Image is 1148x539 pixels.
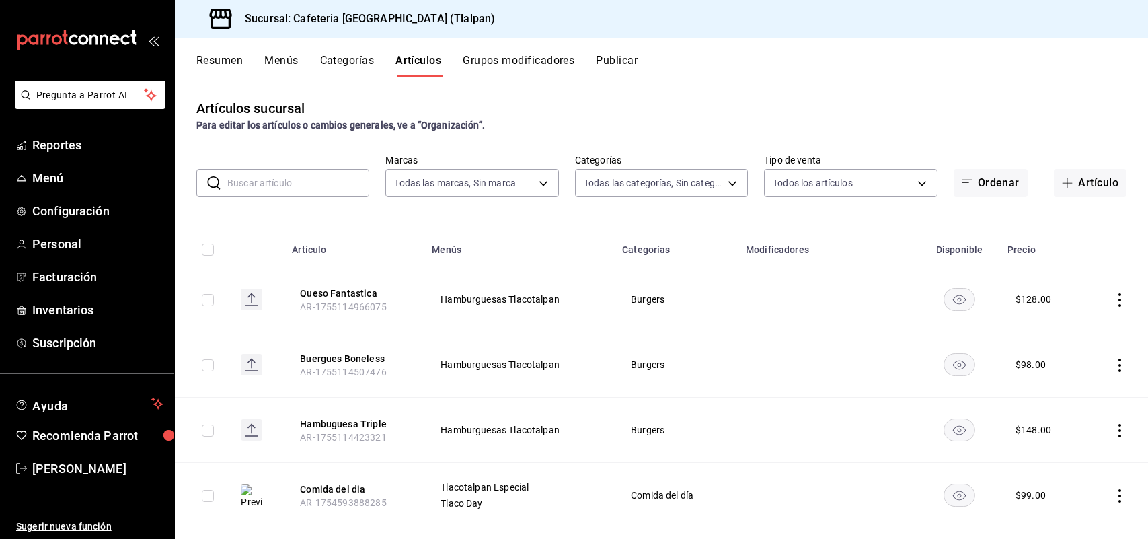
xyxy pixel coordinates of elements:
span: Burgers [631,295,721,304]
div: $ 98.00 [1016,358,1046,371]
button: Categorías [320,54,375,77]
button: availability-product [944,484,975,507]
label: Tipo de venta [764,155,937,165]
button: Grupos modificadores [463,54,574,77]
button: actions [1113,424,1126,437]
span: Comida del día [631,491,721,500]
th: Artículo [284,224,424,267]
button: open_drawer_menu [148,35,159,46]
button: Artículos [395,54,441,77]
button: availability-product [944,353,975,376]
span: Pregunta a Parrot AI [36,88,145,102]
a: Pregunta a Parrot AI [9,98,165,112]
span: Facturación [32,268,163,286]
button: edit-product-location [300,352,408,365]
img: Preview [241,484,262,509]
span: [PERSON_NAME] [32,460,163,478]
span: Inventarios [32,301,163,319]
div: $ 148.00 [1016,423,1051,437]
h3: Sucursal: Cafeteria [GEOGRAPHIC_DATA] (Tlalpan) [234,11,495,27]
span: Todas las marcas, Sin marca [394,176,516,190]
button: Ordenar [954,169,1028,197]
button: Menús [264,54,298,77]
span: Suscripción [32,334,163,352]
span: Configuración [32,202,163,220]
span: Sugerir nueva función [16,519,163,534]
button: availability-product [944,419,975,441]
span: Menú [32,169,163,187]
th: Disponible [919,224,999,267]
button: actions [1113,489,1126,503]
button: edit-product-location [300,417,408,431]
span: AR-1755114507476 [300,367,386,378]
button: availability-product [944,288,975,311]
span: Hamburguesas Tlacotalpan [441,360,597,369]
button: edit-product-location [300,482,408,496]
span: Todas las categorías, Sin categoría [584,176,723,190]
span: Burgers [631,360,721,369]
input: Buscar artículo [227,170,369,196]
div: $ 99.00 [1016,489,1046,502]
span: Reportes [32,136,163,154]
span: Recomienda Parrot [32,427,163,445]
span: Personal [32,235,163,253]
button: actions [1113,359,1126,372]
label: Categorías [575,155,748,165]
div: navigation tabs [196,54,1148,77]
span: AR-1755114423321 [300,432,386,443]
span: Tlacotalpan Especial [441,482,597,492]
span: Hamburguesas Tlacotalpan [441,295,597,304]
button: Pregunta a Parrot AI [15,81,165,109]
button: actions [1113,293,1126,307]
span: AR-1755114966075 [300,301,386,312]
button: Publicar [596,54,638,77]
label: Marcas [385,155,558,165]
button: edit-product-location [300,287,408,300]
span: Tlaco Day [441,499,597,508]
button: Artículo [1054,169,1126,197]
th: Menús [424,224,614,267]
button: Resumen [196,54,243,77]
div: $ 128.00 [1016,293,1051,306]
span: Todos los artículos [773,176,853,190]
th: Modificadores [738,224,919,267]
span: Ayuda [32,396,146,412]
span: Hamburguesas Tlacotalpan [441,425,597,435]
th: Precio [999,224,1084,267]
th: Categorías [614,224,738,267]
strong: Para editar los artículos o cambios generales, ve a “Organización”. [196,120,485,131]
span: AR-1754593888285 [300,497,386,508]
span: Burgers [631,425,721,435]
div: Artículos sucursal [196,98,305,118]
